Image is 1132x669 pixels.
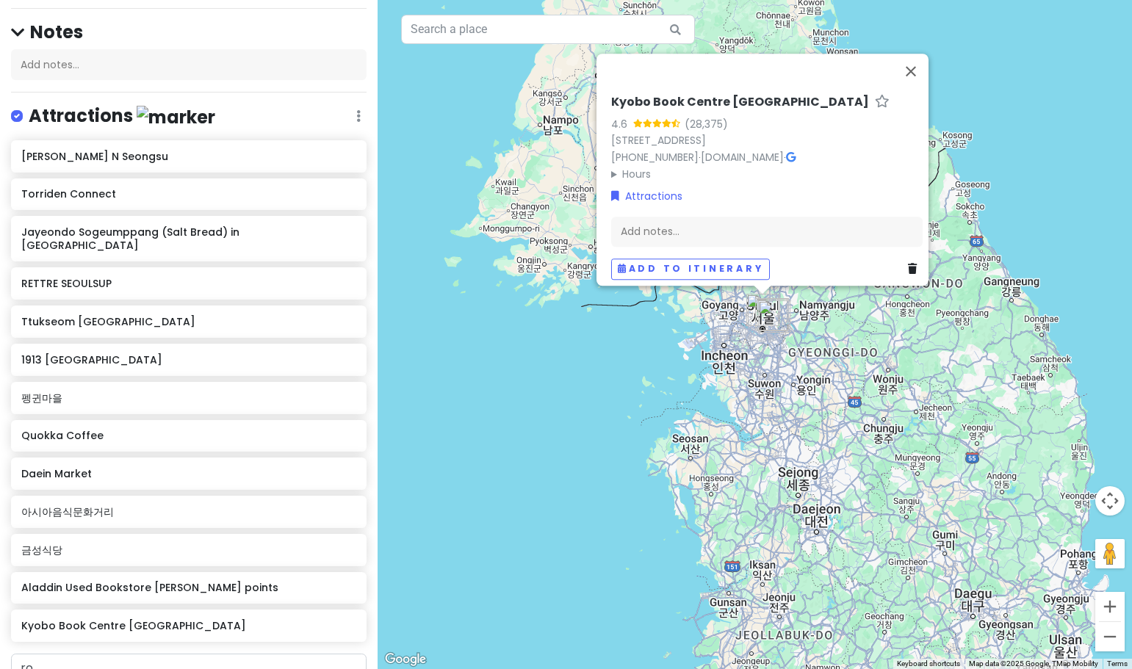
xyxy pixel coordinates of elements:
h6: Quokka Coffee [21,429,356,442]
h6: Aladdin Used Bookstore [PERSON_NAME] points [21,581,356,594]
summary: Hours [611,166,923,182]
h6: Daein Market [21,467,356,480]
a: Terms [1107,659,1128,668]
div: Add notes... [11,49,367,80]
a: Delete place [908,261,923,277]
button: Zoom out [1095,622,1125,651]
button: Drag Pegman onto the map to open Street View [1095,539,1125,568]
h4: Attractions [29,104,215,129]
div: · · [611,95,923,182]
h6: Kyobo Book Centre [GEOGRAPHIC_DATA] [611,95,869,110]
h6: Jayeondo Sogeumppang (Salt Bread) in [GEOGRAPHIC_DATA] [21,225,356,252]
a: Open this area in Google Maps (opens a new window) [381,650,430,669]
h6: Kyobo Book Centre [GEOGRAPHIC_DATA] [21,619,356,632]
div: RETTRE SEOULSUP [755,298,787,330]
button: Add to itinerary [611,258,770,280]
div: 4.6 [611,116,633,132]
i: Google Maps [786,152,796,162]
span: Map data ©2025 Google, TMap Mobility [969,659,1098,668]
h6: 1913 [GEOGRAPHIC_DATA] [21,353,356,366]
a: Star place [875,95,890,110]
h6: RETTRE SEOULSUP [21,277,356,290]
a: Attractions [611,188,682,204]
a: [STREET_ADDRESS] [611,133,706,148]
div: Torriden Connect [757,299,789,331]
h6: 아시아음식문화거리 [21,505,356,518]
div: (28,375) [685,116,728,132]
h6: Ttukseom [GEOGRAPHIC_DATA] [21,315,356,328]
div: Kyobo Book Centre Gwanghwamun [746,294,779,326]
h6: Torriden Connect [21,187,356,200]
div: Add notes... [611,216,923,247]
button: Keyboard shortcuts [897,659,960,669]
button: Close [893,54,929,89]
h4: Notes [11,21,367,43]
h6: [PERSON_NAME] N Seongsu [21,150,356,163]
a: [DOMAIN_NAME] [701,150,784,164]
img: Google [381,650,430,669]
img: marker [137,106,215,129]
h6: 펭귄마을 [21,391,356,405]
button: Map camera controls [1095,486,1125,516]
h6: 금성식당 [21,543,356,557]
button: Zoom in [1095,592,1125,621]
input: Search a place [401,15,695,44]
a: [PHONE_NUMBER] [611,150,699,164]
div: Ttukseom Hangang Park [758,300,790,333]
